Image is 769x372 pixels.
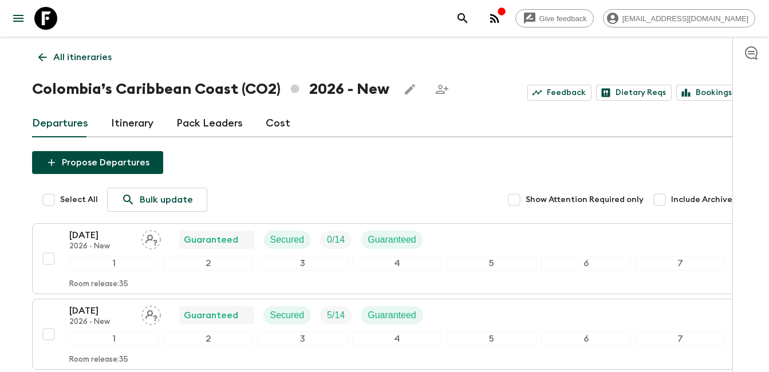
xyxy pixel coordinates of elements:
[671,194,738,205] span: Include Archived
[603,9,755,27] div: [EMAIL_ADDRESS][DOMAIN_NAME]
[352,256,442,271] div: 4
[69,355,128,365] p: Room release: 35
[184,308,238,322] p: Guaranteed
[53,50,112,64] p: All itineraries
[327,233,345,247] p: 0 / 14
[69,256,159,271] div: 1
[541,331,631,346] div: 6
[451,7,474,30] button: search adventures
[258,256,348,271] div: 3
[32,151,163,174] button: Propose Departures
[69,331,159,346] div: 1
[111,110,153,137] a: Itinerary
[368,308,416,322] p: Guaranteed
[676,85,738,101] a: Bookings
[431,78,453,101] span: Share this itinerary
[263,306,311,324] div: Secured
[32,110,88,137] a: Departures
[107,188,207,212] a: Bulk update
[515,9,594,27] a: Give feedback
[163,256,253,271] div: 2
[7,7,30,30] button: menu
[616,14,755,23] span: [EMAIL_ADDRESS][DOMAIN_NAME]
[176,110,243,137] a: Pack Leaders
[258,331,348,346] div: 3
[636,331,725,346] div: 7
[533,14,593,23] span: Give feedback
[32,46,118,69] a: All itineraries
[184,233,238,247] p: Guaranteed
[526,194,644,205] span: Show Attention Required only
[352,331,442,346] div: 4
[140,193,193,207] p: Bulk update
[32,223,738,294] button: [DATE]2026 - NewAssign pack leaderGuaranteedSecuredTrip FillGuaranteed1234567Room release:35
[69,304,132,318] p: [DATE]
[69,318,132,327] p: 2026 - New
[541,256,631,271] div: 6
[270,233,305,247] p: Secured
[399,78,421,101] button: Edit this itinerary
[447,331,537,346] div: 5
[69,280,128,289] p: Room release: 35
[60,194,98,205] span: Select All
[320,231,352,249] div: Trip Fill
[527,85,591,101] a: Feedback
[263,231,311,249] div: Secured
[266,110,290,137] a: Cost
[596,85,672,101] a: Dietary Reqs
[163,331,253,346] div: 2
[327,308,345,322] p: 5 / 14
[447,256,537,271] div: 5
[69,228,132,242] p: [DATE]
[270,308,305,322] p: Secured
[69,242,132,251] p: 2026 - New
[32,78,389,101] h1: Colombia’s Caribbean Coast (CO2) 2026 - New
[141,309,161,318] span: Assign pack leader
[32,299,738,370] button: [DATE]2026 - NewAssign pack leaderGuaranteedSecuredTrip FillGuaranteed1234567Room release:35
[141,234,161,243] span: Assign pack leader
[636,256,725,271] div: 7
[320,306,352,324] div: Trip Fill
[368,233,416,247] p: Guaranteed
